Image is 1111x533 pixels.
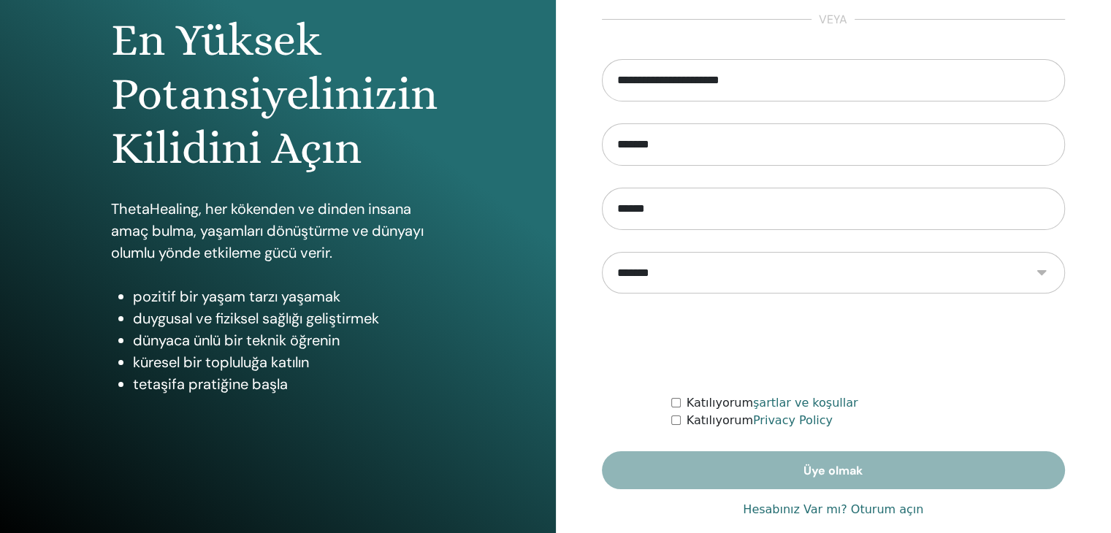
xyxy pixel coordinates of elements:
li: küresel bir topluluğa katılın [133,351,445,373]
p: ThetaHealing, her kökenden ve dinden insana amaç bulma, yaşamları dönüştürme ve dünyayı olumlu yö... [111,198,445,264]
li: pozitif bir yaşam tarzı yaşamak [133,285,445,307]
iframe: reCAPTCHA [722,315,944,372]
li: tetaşifa pratiğine başla [133,373,445,395]
span: veya [812,11,855,28]
a: Privacy Policy [753,413,833,427]
li: duygusal ve fiziksel sağlığı geliştirmek [133,307,445,329]
h1: En Yüksek Potansiyelinizin Kilidini Açın [111,13,445,176]
a: şartlar ve koşullar [753,396,858,410]
label: Katılıyorum [687,412,833,429]
li: dünyaca ünlü bir teknik öğrenin [133,329,445,351]
a: Hesabınız Var mı? Oturum açın [743,501,923,518]
label: Katılıyorum [687,394,858,412]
